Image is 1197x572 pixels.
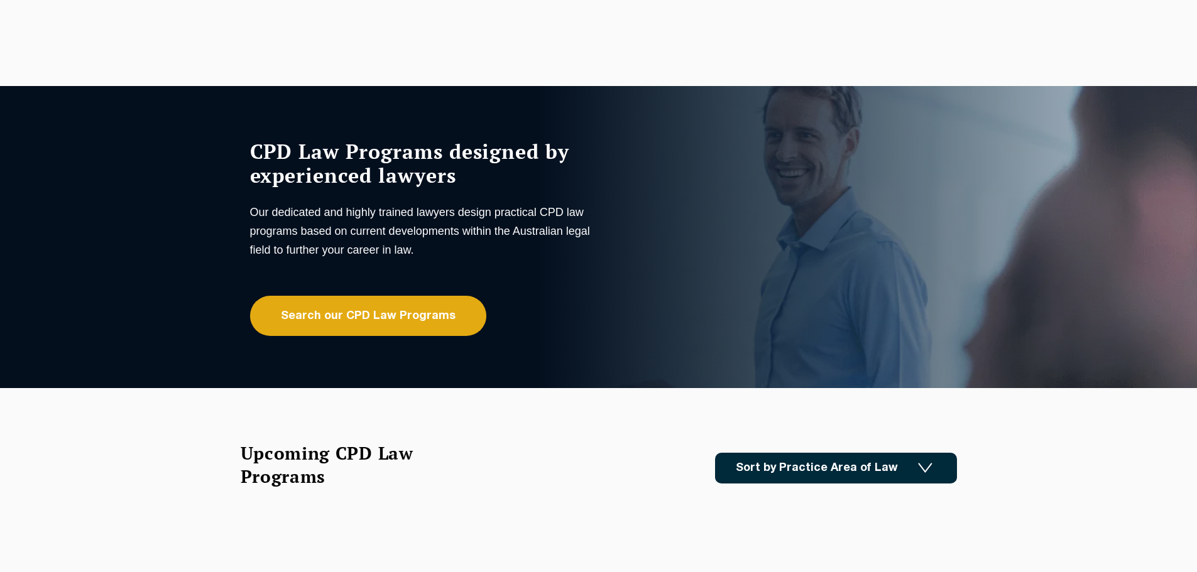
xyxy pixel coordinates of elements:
[918,463,932,473] img: Icon
[715,453,957,483] a: Sort by Practice Area of Law
[241,441,445,488] h2: Upcoming CPD Law Programs
[250,139,596,187] h1: CPD Law Programs designed by experienced lawyers
[250,296,486,336] a: Search our CPD Law Programs
[250,203,596,259] p: Our dedicated and highly trained lawyers design practical CPD law programs based on current devel...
